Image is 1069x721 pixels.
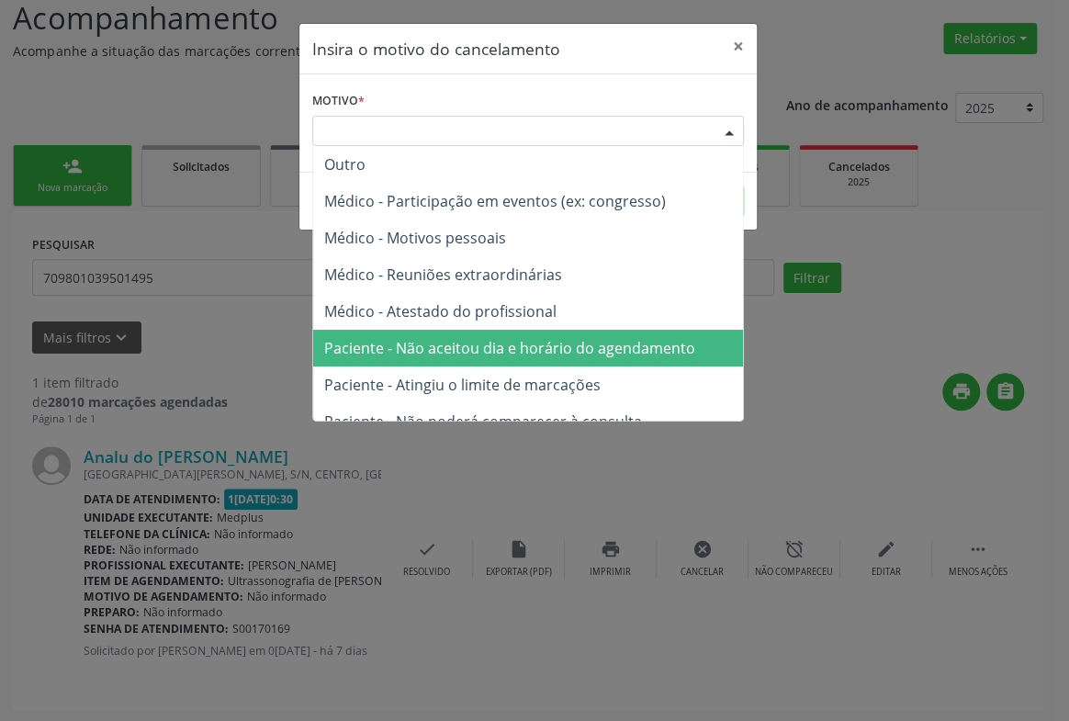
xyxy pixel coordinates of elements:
[324,338,695,358] span: Paciente - Não aceitou dia e horário do agendamento
[312,37,560,61] h5: Insira o motivo do cancelamento
[324,411,642,432] span: Paciente - Não poderá comparecer à consulta
[324,154,366,175] span: Outro
[720,24,757,69] button: Close
[324,191,666,211] span: Médico - Participação em eventos (ex: congresso)
[324,265,562,285] span: Médico - Reuniões extraordinárias
[324,301,557,321] span: Médico - Atestado do profissional
[312,87,365,116] label: Motivo
[324,375,601,395] span: Paciente - Atingiu o limite de marcações
[324,228,506,248] span: Médico - Motivos pessoais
